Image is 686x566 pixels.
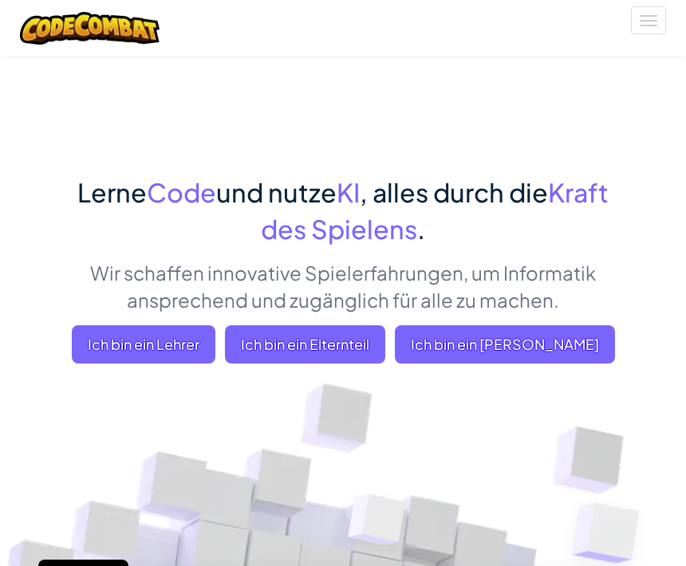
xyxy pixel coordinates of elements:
[77,176,147,208] span: Lerne
[216,176,337,208] span: und nutze
[360,176,548,208] span: , alles durch die
[225,325,385,364] a: Ich bin ein Elternteil
[56,259,630,313] p: Wir schaffen innovative Spielerfahrungen, um Informatik ansprechend und zugänglich für alle zu ma...
[417,213,425,245] span: .
[337,176,360,208] span: KI
[395,325,615,364] button: Ich bin ein [PERSON_NAME]
[147,176,216,208] span: Code
[20,12,160,45] img: CodeCombat logo
[72,325,215,364] a: Ich bin ein Lehrer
